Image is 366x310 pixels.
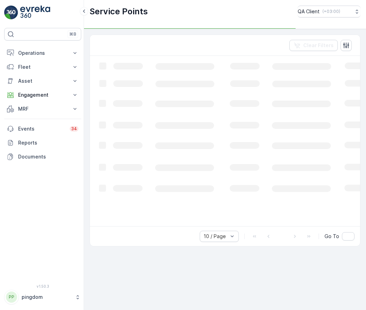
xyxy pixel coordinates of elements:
[4,74,81,88] button: Asset
[322,9,340,14] p: ( +03:00 )
[71,126,77,132] p: 34
[298,6,360,17] button: QA Client(+03:00)
[18,153,78,160] p: Documents
[325,233,339,240] span: Go To
[4,46,81,60] button: Operations
[18,139,78,146] p: Reports
[90,6,148,17] p: Service Points
[18,125,66,132] p: Events
[6,291,17,303] div: PP
[22,294,71,301] p: pingdom
[4,136,81,150] a: Reports
[18,105,67,112] p: MRF
[4,6,18,20] img: logo
[4,150,81,164] a: Documents
[4,88,81,102] button: Engagement
[20,6,50,20] img: logo_light-DOdMpM7g.png
[4,60,81,74] button: Fleet
[289,40,338,51] button: Clear Filters
[18,91,67,98] p: Engagement
[4,102,81,116] button: MRF
[4,284,81,288] span: v 1.50.3
[4,122,81,136] a: Events34
[303,42,334,49] p: Clear Filters
[18,64,67,71] p: Fleet
[69,31,76,37] p: ⌘B
[4,290,81,304] button: PPpingdom
[298,8,320,15] p: QA Client
[18,50,67,57] p: Operations
[18,77,67,84] p: Asset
